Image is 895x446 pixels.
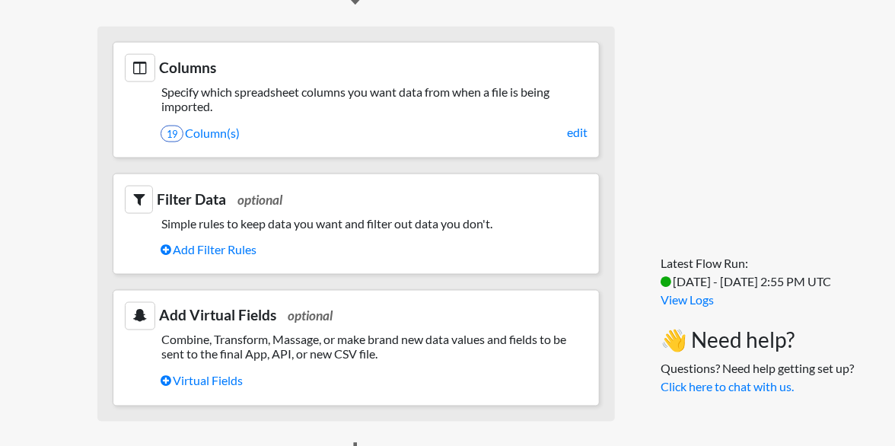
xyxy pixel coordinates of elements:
h5: Combine, Transform, Massage, or make brand new data values and fields to be sent to the final App... [125,333,588,362]
iframe: Drift Widget Chat Controller [819,370,877,428]
p: Questions? Need help getting set up? [661,359,854,396]
span: Latest Flow Run: [DATE] - [DATE] 2:55 PM UTC [661,256,831,288]
h3: Add Virtual Fields [125,302,588,330]
a: View Logs [661,292,714,307]
h5: Specify which spreadsheet columns you want data from when a file is being imported. [125,84,588,113]
a: Click here to chat with us. [661,379,794,393]
h5: Simple rules to keep data you want and filter out data you don't. [125,216,588,231]
a: edit [567,123,588,142]
a: Virtual Fields [161,368,588,394]
span: optional [237,192,282,208]
span: optional [288,308,333,324]
h3: 👋 Need help? [661,327,854,353]
h3: Filter Data [125,186,588,214]
h3: Columns [125,54,588,82]
a: 19Column(s) [161,120,588,146]
a: Add Filter Rules [161,237,588,263]
span: 19 [161,126,183,142]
